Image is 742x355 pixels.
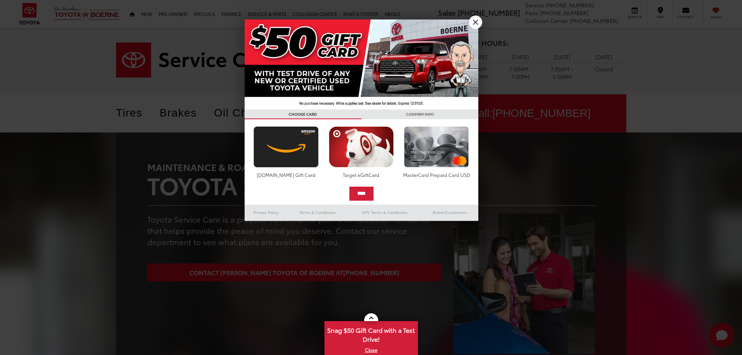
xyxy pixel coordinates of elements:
a: Terms & Conditions [288,208,347,217]
h3: CONFIRM INFO [361,110,478,119]
a: Privacy Policy [245,208,288,217]
div: [DOMAIN_NAME] Gift Card [252,171,321,178]
img: mastercard.png [402,126,471,168]
a: Brand Disclaimers [421,208,478,217]
img: targetcard.png [327,126,396,168]
img: amazoncard.png [252,126,321,168]
h3: CHOOSE CARD [245,110,361,119]
div: Target eGiftCard [327,171,396,178]
span: Snag $50 Gift Card with a Test Drive! [325,322,417,346]
img: 42635_top_851395.jpg [245,19,478,110]
a: SMS Terms & Conditions [348,208,421,217]
div: MasterCard Prepaid Card USD [402,171,471,178]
